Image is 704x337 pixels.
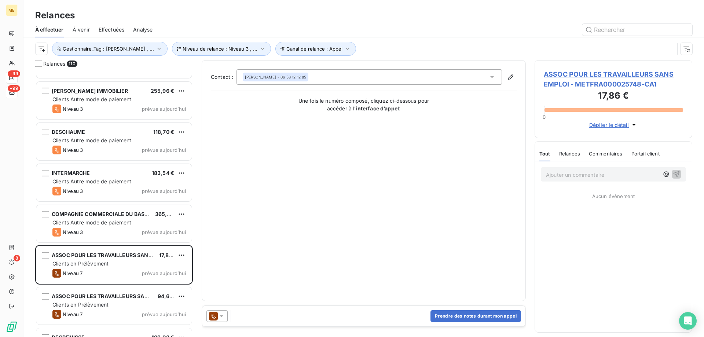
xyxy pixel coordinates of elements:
span: Clients en Prélèvement [52,301,109,308]
div: ME [6,4,18,16]
button: Niveau de relance : Niveau 3 , ... [172,42,271,56]
span: Niveau 3 [63,106,83,112]
span: prévue aujourd’hui [142,270,186,276]
span: 94,65 € [158,293,178,299]
span: +99 [8,85,20,92]
span: COMPAGNIE COMMERCIALE DU BASSIN, C.C.B [52,211,171,217]
span: 8 [14,255,20,261]
span: Niveau 7 [63,311,82,317]
span: Niveau 3 [63,188,83,194]
span: Niveau 7 [63,270,82,276]
span: Relances [43,60,65,67]
span: À venir [73,26,90,33]
span: ASSOC POUR LES TRAVAILLEURS SANS EMPLOI [52,293,173,299]
span: prévue aujourd’hui [142,311,186,317]
span: Aucun évènement [592,193,635,199]
span: ASSOC POUR LES TRAVAILLEURS SANS EMPLOI [52,252,173,258]
span: prévue aujourd’hui [142,147,186,153]
span: prévue aujourd’hui [142,229,186,235]
button: Canal de relance : Appel [275,42,356,56]
label: Contact : [211,73,236,81]
span: 365,33 € [155,211,179,217]
div: grid [35,72,193,337]
div: - 06 58 12 12 85 [245,74,306,80]
span: Déplier le détail [589,121,629,129]
span: 255,96 € [151,88,174,94]
span: Canal de relance : Appel [286,46,342,52]
span: ASSOC POUR LES TRAVAILLEURS SANS EMPLOI - METFRA000025748-CA1 [544,69,683,89]
span: Gestionnaire_Tag : [PERSON_NAME] , ... [63,46,154,52]
span: INTERMARCHE [52,170,90,176]
span: 17,86 € [159,252,177,258]
span: [PERSON_NAME] IMMOBILIER [52,88,128,94]
span: Relances [559,151,580,157]
span: prévue aujourd’hui [142,188,186,194]
span: Clients Autre mode de paiement [52,219,132,226]
button: Gestionnaire_Tag : [PERSON_NAME] , ... [52,42,168,56]
span: Tout [539,151,550,157]
h3: Relances [35,9,75,22]
span: 110 [67,61,77,67]
span: DESCHAUME [52,129,85,135]
span: Clients en Prélèvement [52,260,109,267]
span: Niveau 3 [63,229,83,235]
span: Clients Autre mode de paiement [52,137,132,143]
span: À effectuer [35,26,64,33]
span: 118,70 € [153,129,174,135]
h3: 17,86 € [544,89,683,104]
input: Rechercher [582,24,692,36]
span: Clients Autre mode de paiement [52,96,132,102]
img: Logo LeanPay [6,321,18,333]
span: Analyse [133,26,153,33]
span: Portail client [631,151,660,157]
strong: interface d’appel [356,105,399,111]
span: [PERSON_NAME] [245,74,276,80]
span: prévue aujourd’hui [142,106,186,112]
button: Prendre des notes durant mon appel [430,310,521,322]
p: Une fois le numéro composé, cliquez ci-dessous pour accéder à l’ : [290,97,437,112]
span: 0 [543,114,546,120]
span: Niveau de relance : Niveau 3 , ... [183,46,257,52]
span: Clients Autre mode de paiement [52,178,132,184]
span: 183,54 € [152,170,174,176]
span: Niveau 3 [63,147,83,153]
button: Déplier le détail [587,121,640,129]
span: Commentaires [589,151,623,157]
div: Open Intercom Messenger [679,312,697,330]
span: Effectuées [99,26,125,33]
span: +99 [8,70,20,77]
